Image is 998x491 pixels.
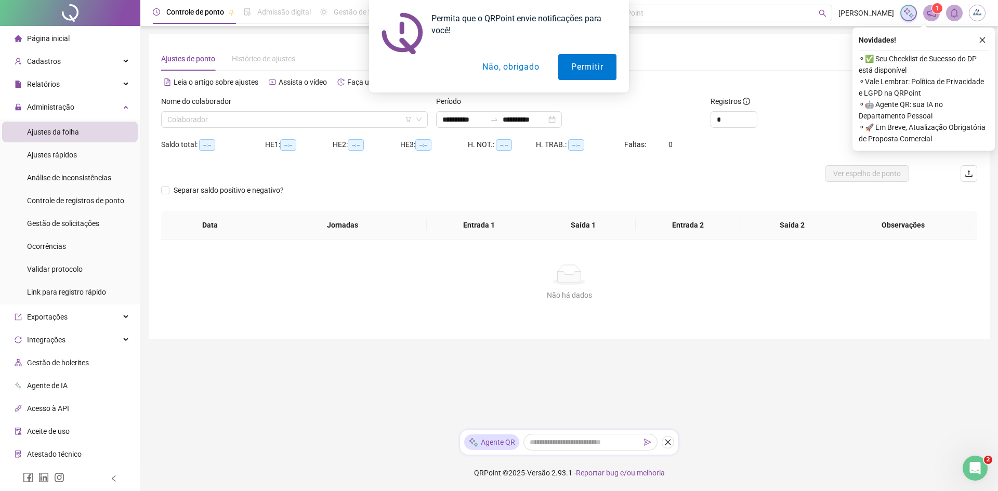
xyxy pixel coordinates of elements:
[468,139,536,151] div: H. NOT.:
[15,359,22,366] span: apartment
[527,469,550,477] span: Versão
[743,98,750,105] span: info-circle
[416,116,422,123] span: down
[536,139,624,151] div: H. TRAB.:
[161,139,265,151] div: Saldo total:
[568,139,584,151] span: --:--
[140,455,998,491] footer: QRPoint © 2025 - 2.93.1 -
[415,139,431,151] span: --:--
[15,428,22,435] span: audit
[265,139,333,151] div: HE 1:
[27,151,77,159] span: Ajustes rápidos
[54,472,64,483] span: instagram
[490,115,498,124] span: to
[27,219,99,228] span: Gestão de solicitações
[27,265,83,273] span: Validar protocolo
[624,140,648,149] span: Faltas:
[27,313,68,321] span: Exportações
[258,211,427,240] th: Jornadas
[965,169,973,178] span: upload
[15,103,22,111] span: lock
[711,96,750,107] span: Registros
[333,139,400,151] div: HE 2:
[27,288,106,296] span: Link para registro rápido
[984,456,992,464] span: 2
[837,211,969,240] th: Observações
[27,103,74,111] span: Administração
[27,174,111,182] span: Análise de inconsistências
[559,54,616,80] button: Permitir
[161,211,258,240] th: Data
[436,96,468,107] label: Período
[27,450,82,458] span: Atestado técnico
[468,437,479,448] img: sparkle-icon.fc2bf0ac1784a2077858766a79e2daf3.svg
[490,115,498,124] span: swap-right
[169,184,288,196] span: Separar saldo positivo e negativo?
[963,456,988,481] iframe: Intercom live chat
[15,405,22,412] span: api
[427,211,531,240] th: Entrada 1
[740,211,845,240] th: Saída 2
[15,313,22,321] span: export
[161,96,238,107] label: Nome do colaborador
[27,128,79,136] span: Ajustes da folha
[15,450,22,458] span: solution
[845,219,961,231] span: Observações
[636,211,740,240] th: Entrada 2
[423,12,616,36] div: Permita que o QRPoint envie notificações para você!
[15,336,22,343] span: sync
[382,12,423,54] img: notification icon
[110,475,117,482] span: left
[405,116,412,123] span: filter
[27,427,70,435] span: Aceite de uso
[644,439,651,446] span: send
[27,242,66,250] span: Ocorrências
[23,472,33,483] span: facebook
[576,469,665,477] span: Reportar bug e/ou melhoria
[27,196,124,205] span: Controle de registros de ponto
[668,140,673,149] span: 0
[27,359,89,367] span: Gestão de holerites
[348,139,364,151] span: --:--
[174,289,965,301] div: Não há dados
[27,404,69,413] span: Acesso à API
[531,211,636,240] th: Saída 1
[496,139,512,151] span: --:--
[825,165,909,182] button: Ver espelho de ponto
[38,472,49,483] span: linkedin
[470,54,553,80] button: Não, obrigado
[27,381,68,390] span: Agente de IA
[664,439,672,446] span: close
[859,122,989,144] span: ⚬ 🚀 Em Breve, Atualização Obrigatória de Proposta Comercial
[27,336,65,344] span: Integrações
[199,139,215,151] span: --:--
[280,139,296,151] span: --:--
[859,99,989,122] span: ⚬ 🤖 Agente QR: sua IA no Departamento Pessoal
[464,434,519,450] div: Agente QR
[400,139,468,151] div: HE 3:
